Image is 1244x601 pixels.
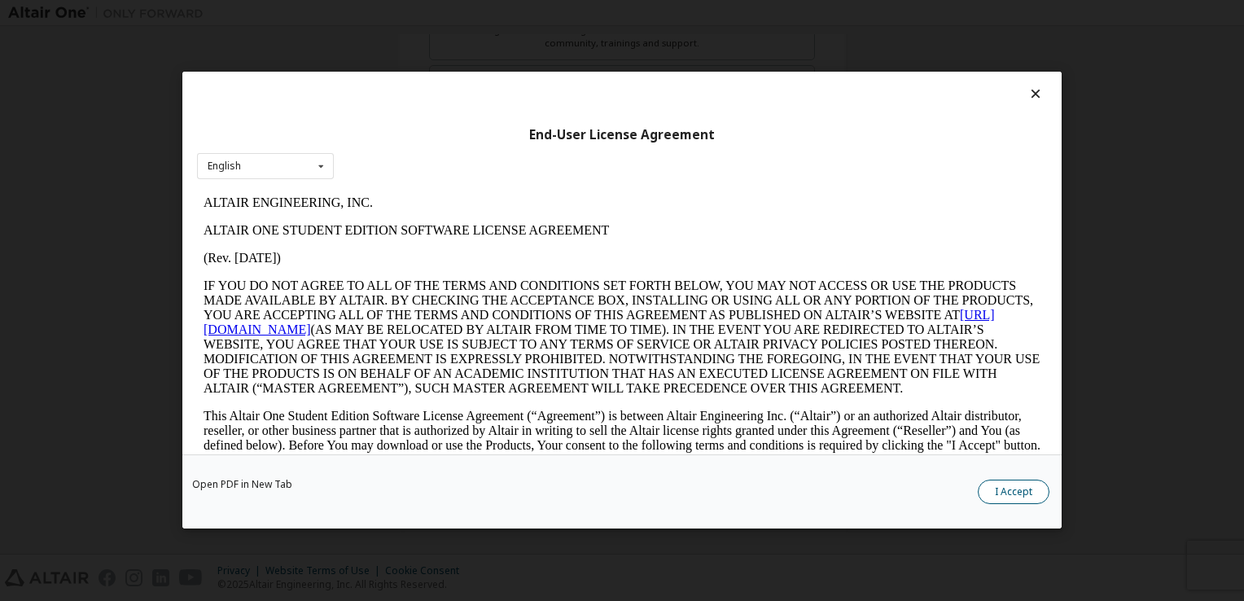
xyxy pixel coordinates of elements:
[208,161,241,171] div: English
[192,480,292,490] a: Open PDF in New Tab
[978,480,1049,505] button: I Accept
[7,119,798,147] a: [URL][DOMAIN_NAME]
[7,62,843,77] p: (Rev. [DATE])
[7,7,843,21] p: ALTAIR ENGINEERING, INC.
[7,90,843,207] p: IF YOU DO NOT AGREE TO ALL OF THE TERMS AND CONDITIONS SET FORTH BELOW, YOU MAY NOT ACCESS OR USE...
[7,220,843,279] p: This Altair One Student Edition Software License Agreement (“Agreement”) is between Altair Engine...
[197,127,1047,143] div: End-User License Agreement
[7,34,843,49] p: ALTAIR ONE STUDENT EDITION SOFTWARE LICENSE AGREEMENT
